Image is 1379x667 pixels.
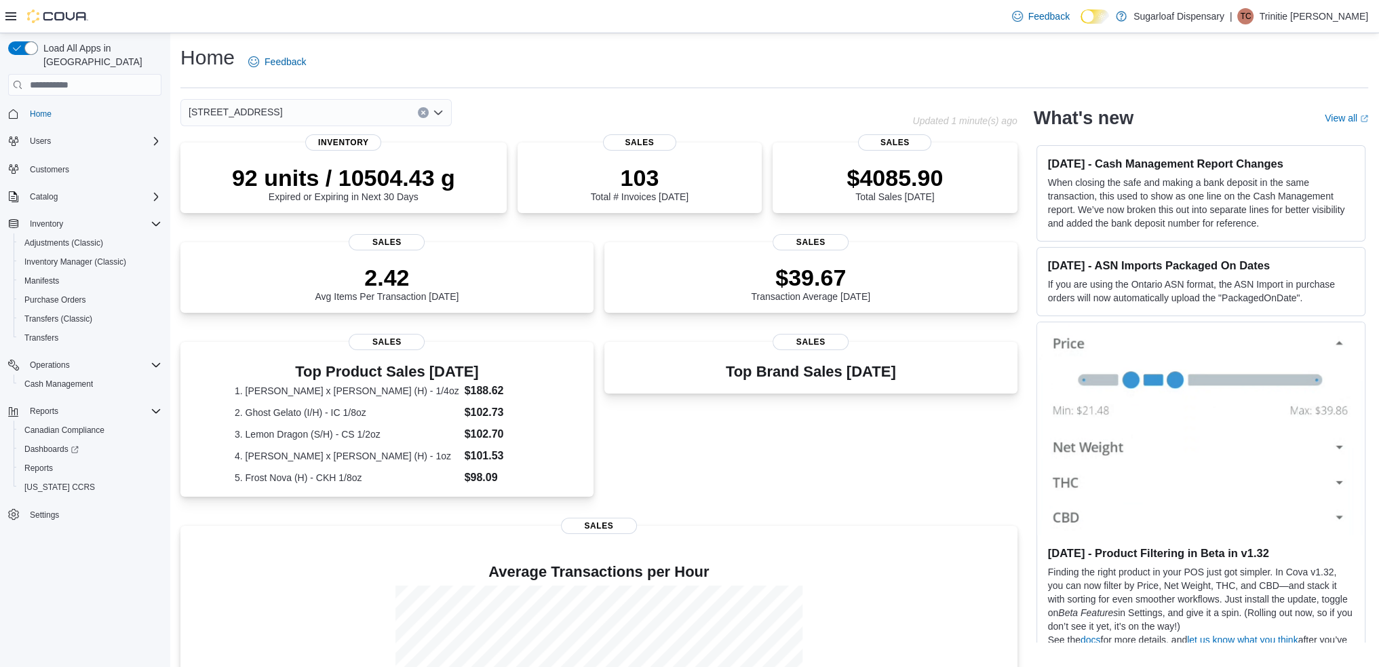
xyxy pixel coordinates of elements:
[1048,565,1354,633] p: Finding the right product in your POS just got simpler. In Cova v1.32, you can now filter by Pric...
[1133,8,1224,24] p: Sugarloaf Dispensary
[19,235,109,251] a: Adjustments (Classic)
[14,478,167,497] button: [US_STATE] CCRS
[19,441,161,457] span: Dashboards
[1360,115,1368,123] svg: External link
[1259,8,1368,24] p: Trinitie [PERSON_NAME]
[751,264,870,302] div: Transaction Average [DATE]
[24,133,161,149] span: Users
[465,404,539,421] dd: $102.73
[1007,3,1075,30] a: Feedback
[19,273,64,289] a: Manifests
[24,379,93,389] span: Cash Management
[14,271,167,290] button: Manifests
[3,159,167,178] button: Customers
[235,406,459,419] dt: 2. Ghost Gelato (I/H) - IC 1/8oz
[19,376,161,392] span: Cash Management
[24,507,64,523] a: Settings
[19,292,161,308] span: Purchase Orders
[24,160,161,177] span: Customers
[3,214,167,233] button: Inventory
[232,164,455,191] p: 92 units / 10504.43 g
[27,9,88,23] img: Cova
[235,471,459,484] dt: 5. Frost Nova (H) - CKH 1/8oz
[847,164,943,202] div: Total Sales [DATE]
[773,334,849,350] span: Sales
[24,463,53,474] span: Reports
[235,384,459,398] dt: 1. [PERSON_NAME] x [PERSON_NAME] (H) - 1/4oz
[189,104,282,120] span: [STREET_ADDRESS]
[243,48,311,75] a: Feedback
[24,275,59,286] span: Manifests
[561,518,637,534] span: Sales
[3,402,167,421] button: Reports
[14,309,167,328] button: Transfers (Classic)
[24,506,161,523] span: Settings
[465,426,539,442] dd: $102.70
[1048,633,1354,660] p: See the for more details, and after you’ve given it a try.
[24,105,161,122] span: Home
[30,136,51,147] span: Users
[24,403,64,419] button: Reports
[180,44,235,71] h1: Home
[30,510,59,520] span: Settings
[235,427,459,441] dt: 3. Lemon Dragon (S/H) - CS 1/2oz
[14,421,167,440] button: Canadian Compliance
[1048,259,1354,272] h3: [DATE] - ASN Imports Packaged On Dates
[3,132,167,151] button: Users
[1230,8,1232,24] p: |
[30,406,58,417] span: Reports
[14,233,167,252] button: Adjustments (Classic)
[24,425,104,436] span: Canadian Compliance
[19,441,84,457] a: Dashboards
[315,264,459,302] div: Avg Items Per Transaction [DATE]
[24,313,92,324] span: Transfers (Classic)
[1028,9,1070,23] span: Feedback
[19,479,161,495] span: Washington CCRS
[19,311,98,327] a: Transfers (Classic)
[235,364,539,380] h3: Top Product Sales [DATE]
[19,292,92,308] a: Purchase Orders
[30,164,69,175] span: Customers
[1237,8,1254,24] div: Trinitie Cromwell
[24,237,103,248] span: Adjustments (Classic)
[847,164,943,191] p: $4085.90
[751,264,870,291] p: $39.67
[14,290,167,309] button: Purchase Orders
[1048,157,1354,170] h3: [DATE] - Cash Management Report Changes
[465,383,539,399] dd: $188.62
[24,189,161,205] span: Catalog
[19,330,161,346] span: Transfers
[1048,278,1354,305] p: If you are using the Ontario ASN format, the ASN Import in purchase orders will now automatically...
[24,189,63,205] button: Catalog
[24,357,75,373] button: Operations
[14,440,167,459] a: Dashboards
[1325,113,1368,123] a: View allExternal link
[24,444,79,455] span: Dashboards
[19,311,161,327] span: Transfers (Classic)
[191,564,1007,580] h4: Average Transactions per Hour
[19,460,58,476] a: Reports
[3,356,167,375] button: Operations
[19,422,161,438] span: Canadian Compliance
[24,332,58,343] span: Transfers
[24,216,69,232] button: Inventory
[591,164,688,202] div: Total # Invoices [DATE]
[14,328,167,347] button: Transfers
[19,254,132,270] a: Inventory Manager (Classic)
[773,234,849,250] span: Sales
[19,376,98,392] a: Cash Management
[1034,107,1133,129] h2: What's new
[30,191,58,202] span: Catalog
[19,330,64,346] a: Transfers
[305,134,381,151] span: Inventory
[24,216,161,232] span: Inventory
[418,107,429,118] button: Clear input
[24,294,86,305] span: Purchase Orders
[603,134,676,151] span: Sales
[30,218,63,229] span: Inventory
[591,164,688,191] p: 103
[14,375,167,394] button: Cash Management
[19,422,110,438] a: Canadian Compliance
[315,264,459,291] p: 2.42
[30,109,52,119] span: Home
